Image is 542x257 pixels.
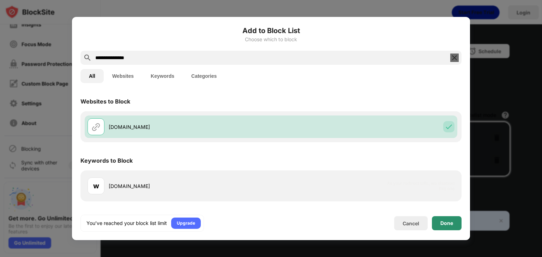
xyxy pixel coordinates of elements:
[80,157,133,164] div: Keywords to Block
[109,123,271,131] div: [DOMAIN_NAME]
[183,69,225,83] button: Categories
[104,69,142,83] button: Websites
[142,69,183,83] button: Keywords
[93,181,99,191] div: w
[440,220,453,226] div: Done
[80,98,130,105] div: Websites to Block
[382,181,454,191] span: As your redirect URL, we disabled this one
[80,69,104,83] button: All
[177,220,195,227] div: Upgrade
[109,182,271,190] div: [DOMAIN_NAME]
[83,54,92,62] img: search.svg
[450,54,459,62] img: search-close
[86,220,167,227] div: You’ve reached your block list limit
[92,123,100,131] img: url.svg
[80,25,462,36] h6: Add to Block List
[80,37,462,42] div: Choose which to block
[403,220,419,226] div: Cancel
